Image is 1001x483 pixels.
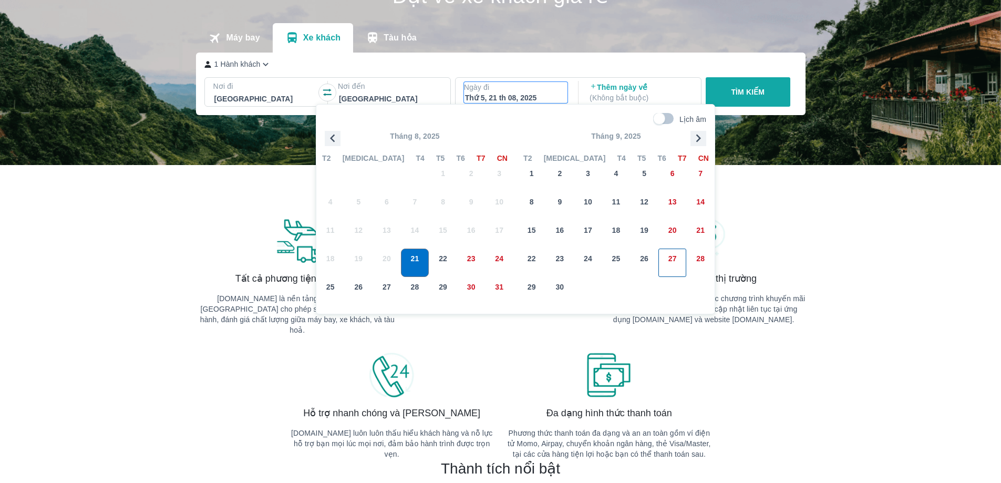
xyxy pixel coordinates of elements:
button: 11 [602,192,631,220]
span: 24 [495,253,503,264]
button: 7 [686,163,715,192]
button: 10 [574,192,602,220]
span: T5 [637,153,646,163]
span: 13 [668,197,677,207]
span: 6 [670,168,675,179]
button: 12 [630,192,658,220]
button: 24 [485,249,513,277]
span: 4 [614,168,618,179]
p: Xe khách [303,33,340,43]
button: 16 [546,220,574,249]
span: T6 [457,153,465,163]
span: 23 [555,253,564,264]
span: 25 [612,253,621,264]
span: T4 [617,153,626,163]
span: 7 [698,168,703,179]
p: Thêm ngày về [590,82,692,103]
button: 27 [373,277,401,305]
span: 18 [612,225,621,235]
h2: Thành tích nổi bật [441,459,560,478]
span: CN [698,153,709,163]
button: 27 [658,249,687,277]
span: 21 [696,225,705,235]
button: 14 [686,192,715,220]
button: 9 [546,192,574,220]
span: 29 [528,282,536,292]
span: 26 [640,253,648,264]
span: [MEDICAL_DATA] [544,153,606,163]
span: 1 [530,168,534,179]
span: 29 [439,282,447,292]
span: 27 [668,253,677,264]
div: transportation tabs [196,23,429,53]
button: 25 [602,249,631,277]
button: 28 [401,277,429,305]
p: Máy bay [226,33,260,43]
span: 3 [586,168,590,179]
span: 28 [696,253,705,264]
span: 9 [558,197,562,207]
button: 2 [546,163,574,192]
span: T4 [416,153,425,163]
span: 31 [495,282,503,292]
span: T6 [658,153,666,163]
img: banner [368,352,416,398]
p: Nơi đến [338,81,442,91]
p: 1 Hành khách [214,59,261,69]
button: 6 [658,163,687,192]
button: 18 [602,220,631,249]
button: 3 [574,163,602,192]
span: Hỗ trợ nhanh chóng và [PERSON_NAME] [303,407,480,419]
span: 21 [411,253,419,264]
span: 24 [584,253,592,264]
p: [DOMAIN_NAME] luôn luôn thấu hiểu khách hàng và nỗ lực hỗ trợ bạn mọi lúc mọi nơi, đảm bảo hành t... [290,428,493,459]
span: 20 [668,225,677,235]
p: Phương thức thanh toán đa dạng và an an toàn gồm ví điện tử Momo, Airpay, chuyển khoản ngân hàng,... [508,428,711,459]
span: T7 [477,153,485,163]
span: 26 [354,282,363,292]
span: 15 [528,225,536,235]
span: [MEDICAL_DATA] [343,153,405,163]
button: 1 Hành khách [204,59,272,70]
span: T5 [436,153,445,163]
span: 14 [696,197,705,207]
span: 23 [467,253,476,264]
button: 8 [518,192,546,220]
span: 2 [558,168,562,179]
p: Lịch âm [679,114,706,125]
span: 22 [528,253,536,264]
button: 29 [518,277,546,305]
span: CN [497,153,508,163]
p: Tàu hỏa [384,33,417,43]
span: 19 [640,225,648,235]
span: 28 [411,282,419,292]
p: Ngày đi [464,82,568,93]
p: [DOMAIN_NAME] là nền tảng đặt vé đầu tiên ở [GEOGRAPHIC_DATA] cho phép so sánh giá cả, giờ khởi h... [196,293,399,335]
p: ( Không bắt buộc ) [590,93,692,103]
span: T7 [678,153,686,163]
p: Nơi đi [213,81,317,91]
button: TÌM KIẾM [706,77,790,107]
p: Tháng 9, 2025 [518,131,715,141]
button: 31 [485,277,513,305]
span: 5 [642,168,646,179]
span: Tất cả phương tiện trong một [235,272,359,285]
button: 23 [546,249,574,277]
button: 17 [574,220,602,249]
span: 25 [326,282,335,292]
img: banner [274,218,321,264]
span: 17 [584,225,592,235]
button: 24 [574,249,602,277]
p: TÌM KIẾM [731,87,765,97]
img: banner [585,352,633,398]
span: 22 [439,253,447,264]
button: 30 [546,277,574,305]
button: 22 [518,249,546,277]
button: 15 [518,220,546,249]
span: T2 [322,153,331,163]
span: 16 [555,225,564,235]
button: 26 [630,249,658,277]
span: 11 [612,197,621,207]
button: 30 [457,277,486,305]
button: 23 [457,249,486,277]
